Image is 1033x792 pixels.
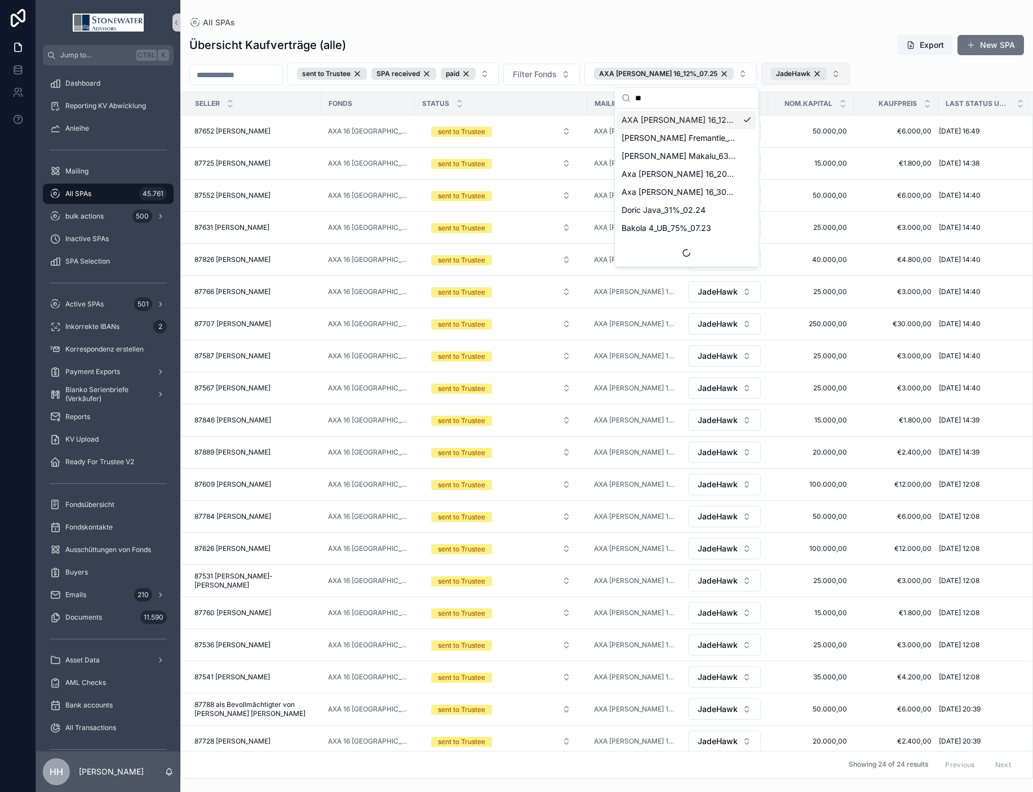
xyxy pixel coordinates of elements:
button: Select Button [688,474,761,495]
span: [PERSON_NAME] Makalu_63%_12.24 [622,150,738,162]
a: €6.000,00 [861,191,932,200]
span: [DATE] 14:40 [939,223,981,232]
a: KV Upload [43,429,174,450]
a: Select Button [688,505,761,528]
a: AXA [PERSON_NAME] 16_12%_07.25 [594,255,674,264]
span: 87707 [PERSON_NAME] [194,319,271,328]
a: 25.000,00 [775,384,847,393]
a: 50.000,00 [775,191,847,200]
div: SPA received [371,68,436,80]
a: Blanko Serienbriefe (Verkäufer) [43,384,174,404]
a: Select Button [422,217,580,238]
div: sent to Trustee [438,351,485,362]
a: AXA [PERSON_NAME] 16_12%_07.25 [594,480,674,489]
div: 2 [153,320,167,333]
a: AXA [PERSON_NAME] 16_12%_07.25 [594,159,674,168]
button: Unselect SPA_RECEIVED [371,68,436,80]
a: €30.000,00 [861,319,932,328]
span: JadeHawk [698,350,738,362]
div: sent to Trustee [297,68,367,80]
a: 20.000,00 [775,448,847,457]
div: sent to Trustee [438,480,485,490]
span: €1.800,00 [861,416,932,425]
a: AXA [PERSON_NAME] 16_12%_07.25 [594,384,674,393]
span: [DATE] 14:40 [939,287,981,296]
a: AXA [PERSON_NAME] 16_12%_07.25 [594,351,674,361]
div: 500 [132,210,152,223]
a: Select Button [422,185,580,206]
a: AXA [PERSON_NAME] 16_12%_07.25 [594,223,674,232]
a: €3.000,00 [861,384,932,393]
span: €3.000,00 [861,287,932,296]
span: JadeHawk [698,286,738,297]
a: [DATE] 14:39 [939,448,1018,457]
span: 87552 [PERSON_NAME] [194,191,271,200]
span: AXA [PERSON_NAME] 16_12%_07.25 [594,319,674,328]
span: AXA 16 [GEOGRAPHIC_DATA] [328,127,408,136]
a: AXA 16 [GEOGRAPHIC_DATA] [328,287,408,296]
a: 87652 [PERSON_NAME] [194,127,314,136]
button: Select Button [422,442,580,462]
div: paid [441,68,476,80]
button: Select Button [422,121,580,141]
a: AXA 16 [GEOGRAPHIC_DATA] [328,255,408,264]
span: All SPAs [203,17,235,28]
a: Select Button [688,409,761,431]
a: Select Button [688,473,761,496]
a: Select Button [422,345,580,367]
a: 87609 [PERSON_NAME] [194,480,314,489]
a: Select Button [422,121,580,142]
span: 87567 [PERSON_NAME] [194,384,271,393]
span: [DATE] 14:39 [939,448,979,457]
span: 87652 [PERSON_NAME] [194,127,271,136]
a: 25.000,00 [775,223,847,232]
span: AXA [PERSON_NAME] 16_12%_07.25 [594,127,674,136]
span: 40.000,00 [775,255,847,264]
a: AXA 16 [GEOGRAPHIC_DATA] [328,191,408,200]
span: AXA 16 [GEOGRAPHIC_DATA] [328,416,408,425]
a: 87631 [PERSON_NAME] [194,223,314,232]
button: Unselect SENT_TO_TRUSTEE [297,68,367,80]
a: 87567 [PERSON_NAME] [194,384,314,393]
img: App logo [73,14,144,32]
span: [DATE] 12:08 [939,480,979,489]
a: 87587 [PERSON_NAME] [194,351,314,361]
a: €2.400,00 [861,448,932,457]
span: 87766 [PERSON_NAME] [194,287,271,296]
a: 87889 [PERSON_NAME] [194,448,314,457]
a: AXA 16 [GEOGRAPHIC_DATA] [328,448,408,457]
span: KV Upload [65,435,99,444]
span: 15.000,00 [775,159,847,168]
span: AXA [PERSON_NAME] 16_12%_07.25 [622,114,738,126]
div: 501 [134,297,152,311]
span: Jump to... [60,51,132,60]
button: Unselect 16 [771,68,827,80]
span: AXA [PERSON_NAME] 16_12%_07.25 [594,448,674,457]
span: JadeHawk [698,479,738,490]
a: AXA 16 [GEOGRAPHIC_DATA] [328,351,408,361]
a: AXA 16 [GEOGRAPHIC_DATA] [328,319,408,328]
span: €3.000,00 [861,223,932,232]
button: Select Button [688,313,761,335]
div: Suggestions [615,109,759,266]
span: AXA 16 [GEOGRAPHIC_DATA] [328,223,408,232]
a: 87766 [PERSON_NAME] [194,287,314,296]
a: €3.000,00 [861,351,932,361]
a: 87826 [PERSON_NAME] [194,255,314,264]
a: AXA 16 [GEOGRAPHIC_DATA] [328,384,408,393]
a: 50.000,00 [775,127,847,136]
a: Anleihe [43,118,174,139]
a: [DATE] 14:40 [939,319,1018,328]
span: Doric Java_31%_02.24 [622,204,706,216]
span: 25.000,00 [775,287,847,296]
span: €4.800,00 [861,255,932,264]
